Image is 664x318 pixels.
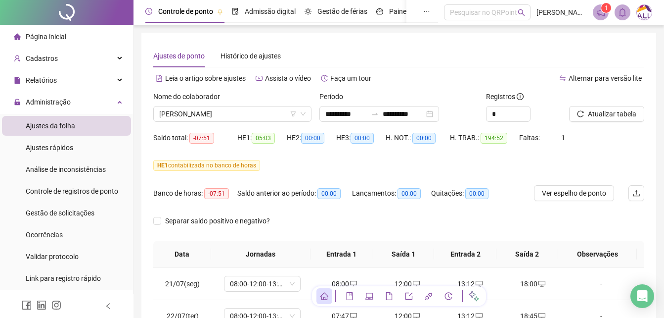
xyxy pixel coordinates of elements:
span: book [346,292,354,300]
span: pushpin [217,9,223,15]
span: history [321,75,328,82]
span: Validar protocolo [26,253,79,261]
span: 00:00 [398,188,421,199]
span: 194:52 [481,133,507,144]
span: Controle de registros de ponto [26,187,118,195]
span: 00:00 [351,133,374,144]
th: Jornadas [211,241,311,268]
span: Administração [26,98,71,106]
span: desktop [537,280,545,287]
span: Painel do DP [389,7,428,15]
div: 08:00 [321,278,368,289]
span: down [300,111,306,117]
th: Saída 2 [496,241,558,268]
div: Open Intercom Messenger [630,284,654,308]
span: 08:00-12:00-13:12-18:00 [230,276,295,291]
span: ANA PAULA LOURENCO [159,106,306,121]
span: file-done [232,8,239,15]
div: 18:00 [509,278,556,289]
button: Atualizar tabela [569,106,644,122]
span: reload [577,110,584,117]
th: Observações [558,241,637,268]
span: Controle de ponto [158,7,213,15]
span: Gestão de férias [317,7,367,15]
span: Assista o vídeo [265,74,311,82]
span: notification [596,8,605,17]
span: linkedin [37,300,46,310]
span: Atualizar tabela [588,108,636,119]
label: Período [319,91,350,102]
div: Banco de horas: [153,188,237,199]
div: Saldo total: [153,132,237,144]
div: HE 3: [336,132,386,144]
span: Gestão de solicitações [26,209,94,217]
div: H. NOT.: [386,132,450,144]
span: youtube [256,75,263,82]
span: 1 [561,134,565,142]
span: api [425,292,433,300]
span: info-circle [517,93,524,100]
span: left [105,303,112,310]
div: 13:12 [446,278,493,289]
span: file [14,77,21,84]
span: home [320,292,328,300]
span: 05:03 [252,133,275,144]
img: 75003 [637,5,652,20]
span: clock-circle [145,8,152,15]
span: Faltas: [519,134,541,142]
span: Histórico de ajustes [221,52,281,60]
span: HE 1 [157,162,168,169]
div: Saldo anterior ao período: [237,188,352,199]
span: file-text [156,75,163,82]
span: Faça um tour [330,74,371,82]
span: file [385,292,393,300]
span: instagram [51,300,61,310]
span: bell [618,8,627,17]
span: to [371,110,379,118]
span: ellipsis [423,8,430,15]
span: desktop [475,280,483,287]
span: [PERSON_NAME] - ALLREDE [536,7,587,18]
span: swap-right [371,110,379,118]
span: -07:51 [204,188,229,199]
span: Alternar para versão lite [569,74,642,82]
span: 00:00 [412,133,436,144]
span: lock [14,99,21,106]
span: Ajustes da folha [26,122,75,130]
div: 12:00 [384,278,431,289]
span: Separar saldo positivo e negativo? [161,215,274,226]
span: history [444,292,452,300]
span: Ajustes rápidos [26,144,73,152]
span: facebook [22,300,32,310]
th: Data [153,241,211,268]
th: Entrada 2 [434,241,496,268]
span: filter [290,111,296,117]
div: HE 1: [237,132,287,144]
span: 00:00 [317,188,341,199]
span: desktop [349,280,357,287]
span: upload [632,189,640,197]
span: 00:00 [301,133,324,144]
div: - [572,278,630,289]
span: 00:00 [465,188,488,199]
span: 1 [605,4,608,11]
span: Leia o artigo sobre ajustes [165,74,246,82]
span: user-add [14,55,21,62]
span: Registros [486,91,524,102]
button: Ver espelho de ponto [534,185,614,201]
sup: 1 [601,3,611,13]
span: contabilizada no banco de horas [153,160,260,171]
div: H. TRAB.: [450,132,519,144]
span: Observações [566,249,629,260]
span: Relatórios [26,76,57,84]
span: search [518,9,525,16]
span: Cadastros [26,54,58,62]
span: swap [559,75,566,82]
span: export [405,292,413,300]
span: Ver espelho de ponto [542,188,606,199]
div: Lançamentos: [352,188,431,199]
div: Quitações: [431,188,500,199]
th: Saída 1 [372,241,434,268]
span: Análise de inconsistências [26,165,106,173]
span: laptop [365,292,373,300]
